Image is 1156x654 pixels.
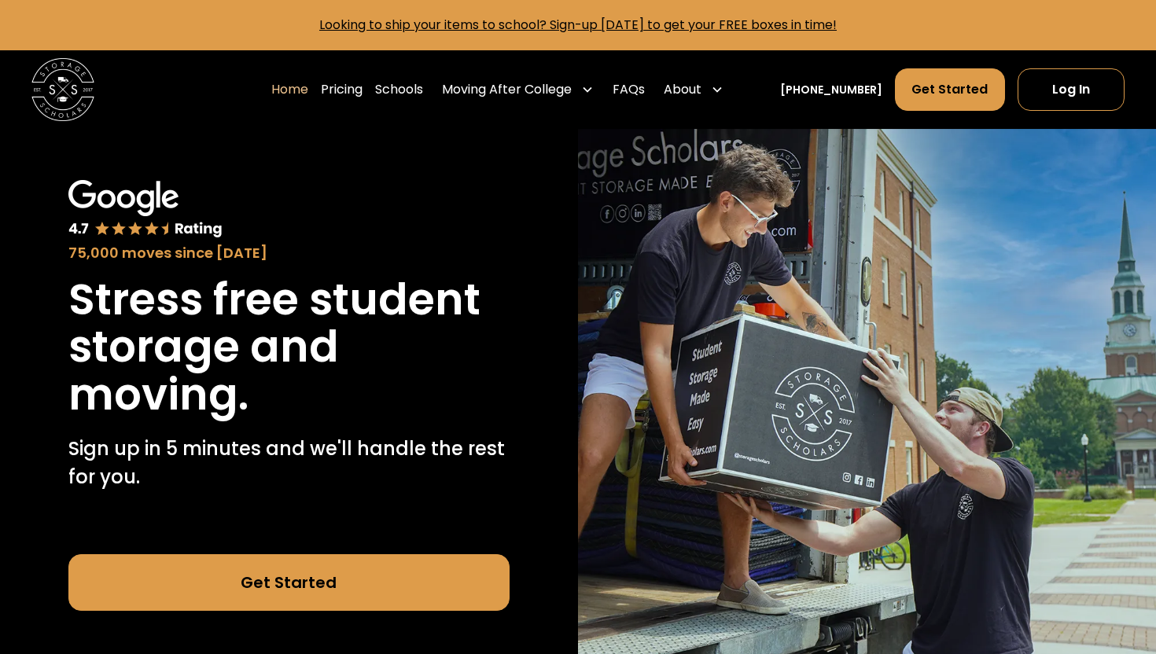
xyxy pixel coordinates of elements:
div: About [664,80,701,99]
a: Home [271,68,308,112]
a: Looking to ship your items to school? Sign-up [DATE] to get your FREE boxes in time! [319,16,837,34]
h1: Stress free student storage and moving. [68,276,510,419]
a: [PHONE_NUMBER] [780,82,882,98]
div: Moving After College [442,80,572,99]
p: Sign up in 5 minutes and we'll handle the rest for you. [68,435,510,491]
a: Pricing [321,68,363,112]
img: Google 4.7 star rating [68,180,223,239]
div: 75,000 moves since [DATE] [68,242,510,263]
a: Get Started [68,554,510,611]
img: Storage Scholars main logo [31,58,94,121]
a: Log In [1018,68,1125,111]
a: Schools [375,68,423,112]
a: Get Started [895,68,1004,111]
a: FAQs [613,68,645,112]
